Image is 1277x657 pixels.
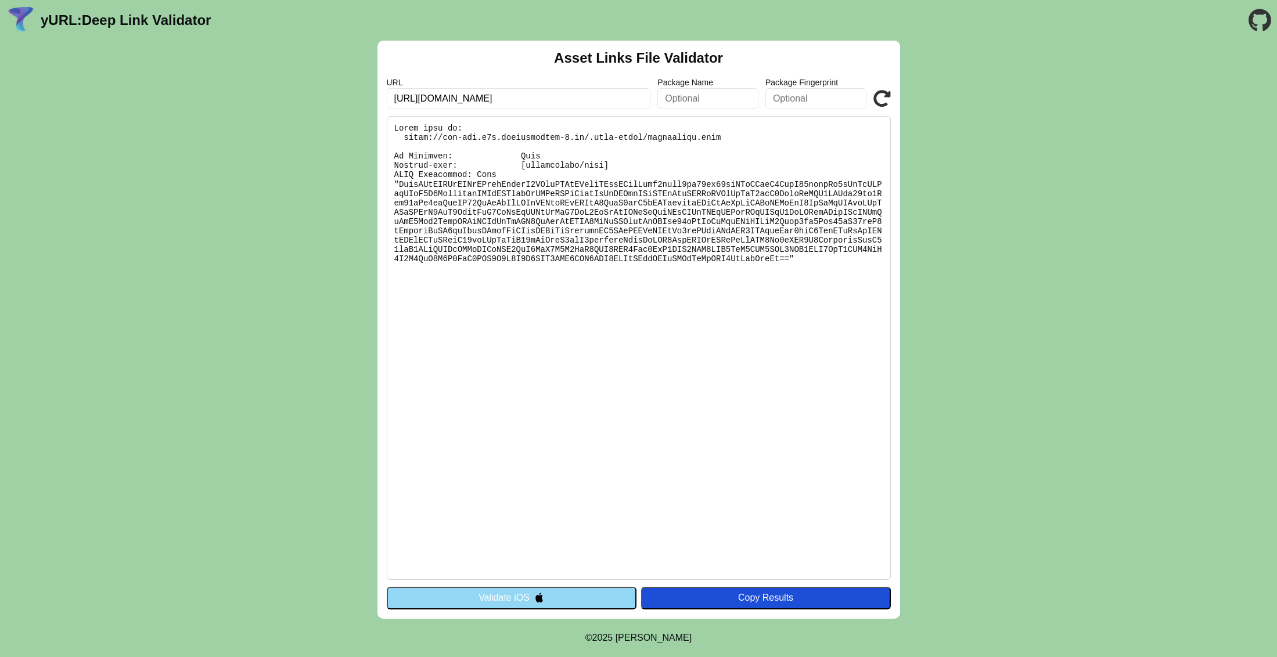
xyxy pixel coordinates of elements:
[765,88,866,109] input: Optional
[641,587,891,609] button: Copy Results
[585,619,692,657] footer: ©
[534,593,544,602] img: appleIcon.svg
[616,633,692,642] a: Michael Ibragimchayev's Personal Site
[387,78,651,87] label: URL
[387,116,891,580] pre: Lorem ipsu do: sitam://con-adi.e7s.doeiusmodtem-8.in/.utla-etdol/magnaaliqu.enim Ad Minimven: Qui...
[765,78,866,87] label: Package Fingerprint
[657,88,758,109] input: Optional
[6,5,36,35] img: yURL Logo
[387,88,651,109] input: Required
[647,593,885,603] div: Copy Results
[41,12,211,28] a: yURL:Deep Link Validator
[554,50,723,66] h2: Asset Links File Validator
[657,78,758,87] label: Package Name
[387,587,636,609] button: Validate iOS
[592,633,613,642] span: 2025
